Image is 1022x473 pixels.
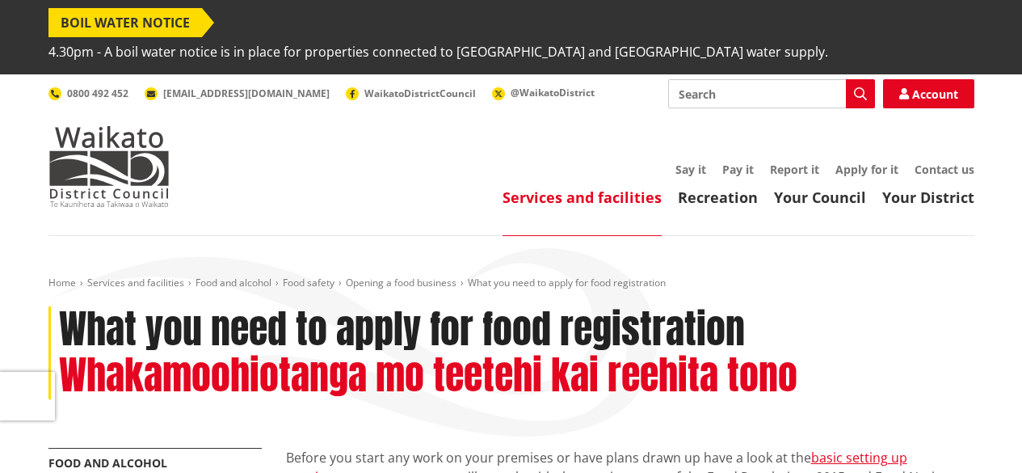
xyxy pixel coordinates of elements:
span: [EMAIL_ADDRESS][DOMAIN_NAME] [163,87,330,100]
span: 0800 492 452 [67,87,128,100]
a: [EMAIL_ADDRESS][DOMAIN_NAME] [145,87,330,100]
a: Recreation [678,188,758,207]
a: Say it [675,162,706,177]
a: Pay it [722,162,754,177]
a: Your Council [774,188,866,207]
a: Services and facilities [87,276,184,289]
h1: What you need to apply for food registration [59,306,745,353]
a: Food and alcohol [48,455,167,471]
span: BOIL WATER NOTICE [48,8,202,37]
a: 0800 492 452 [48,87,128,100]
a: Opening a food business [346,276,456,289]
a: Report it [770,162,819,177]
a: Home [48,276,76,289]
input: Search input [668,79,875,108]
span: @WaikatoDistrict [511,86,595,99]
a: Account [883,79,974,108]
a: Apply for it [835,162,898,177]
a: Food and alcohol [196,276,271,289]
a: WaikatoDistrictCouncil [346,87,476,100]
a: Food safety [283,276,334,289]
a: @WaikatoDistrict [492,86,595,99]
span: 4.30pm - A boil water notice is in place for properties connected to [GEOGRAPHIC_DATA] and [GEOGR... [48,37,828,66]
a: Services and facilities [503,188,662,207]
nav: breadcrumb [48,277,974,290]
a: Your District [882,188,974,207]
a: Contact us [915,162,974,177]
span: What you need to apply for food registration [468,276,666,289]
img: Waikato District Council - Te Kaunihera aa Takiwaa o Waikato [48,126,170,207]
span: WaikatoDistrictCouncil [364,87,476,100]
h2: Whakamoohiotanga mo teetehi kai reehita tono [59,353,797,399]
